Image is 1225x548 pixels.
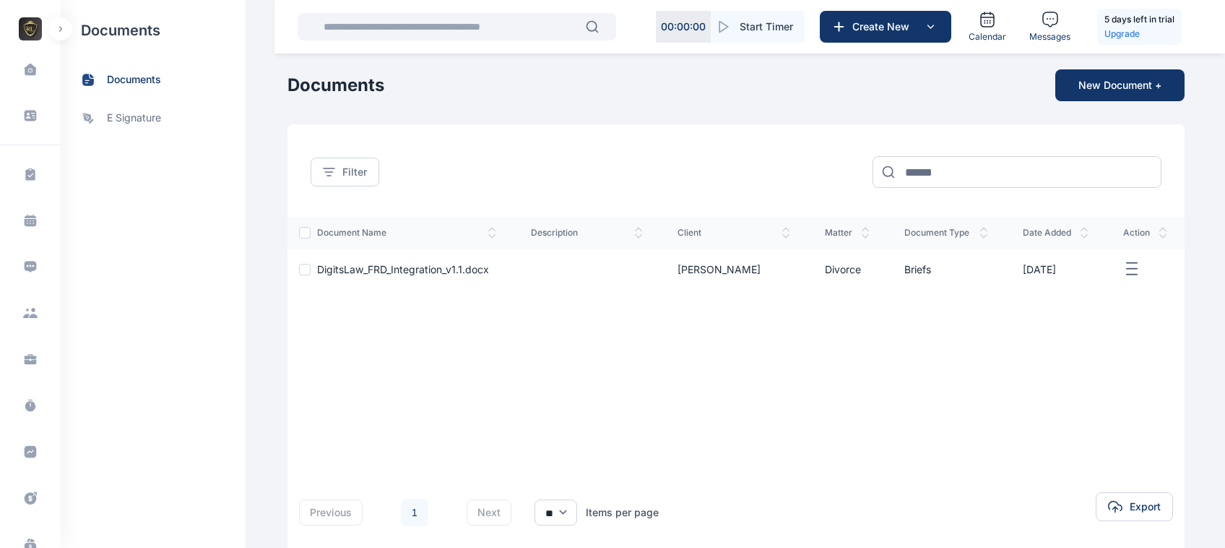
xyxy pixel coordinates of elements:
button: Filter [311,158,379,187]
span: Create New [847,20,922,34]
div: Items per page [586,505,659,520]
td: Divorce [808,249,887,290]
span: description [531,227,644,239]
span: client [678,227,790,239]
td: DigitsLaw_FRD_Integration_v1.1.docx [311,249,513,290]
li: 1 [400,498,429,527]
td: [DATE] [1005,249,1107,290]
td: [PERSON_NAME] [660,249,808,290]
a: e signature [61,99,246,137]
span: document type [904,227,988,239]
span: matter [825,227,870,239]
button: New Document + [1055,69,1185,101]
button: Export [1096,492,1173,521]
span: documents [107,72,161,87]
span: e signature [107,111,161,126]
a: documents [61,61,246,99]
span: action [1123,227,1167,239]
span: date added [1023,227,1089,239]
span: Messages [1029,31,1070,43]
a: Upgrade [1104,27,1174,41]
button: Create New [820,11,951,43]
span: Filter [342,165,367,179]
span: Export [1130,500,1161,514]
li: 下一页 [435,502,455,523]
span: document name [317,227,495,239]
button: previous [299,500,363,526]
button: Start Timer [711,11,805,43]
h1: Documents [287,74,384,97]
button: next [467,500,511,526]
li: 上一页 [374,502,394,523]
span: Calendar [969,31,1006,43]
td: Briefs [887,249,1005,290]
h5: 5 days left in trial [1104,12,1174,27]
a: Calendar [963,5,1012,48]
a: 1 [401,499,428,526]
p: 00 : 00 : 00 [661,20,706,34]
a: Messages [1023,5,1076,48]
span: Start Timer [740,20,793,34]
